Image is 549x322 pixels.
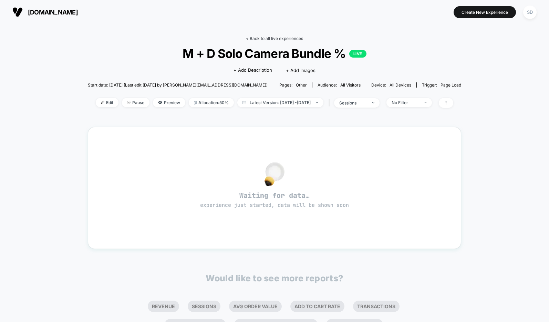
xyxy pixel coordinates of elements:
[372,102,374,103] img: end
[422,82,461,88] div: Trigger:
[229,301,282,312] li: Avg Order Value
[242,101,246,104] img: calendar
[265,162,284,186] img: no_data
[88,82,268,88] span: Start date: [DATE] (Last edit [DATE] by [PERSON_NAME][EMAIL_ADDRESS][DOMAIN_NAME])
[189,98,234,107] span: Allocation: 50%
[441,82,461,88] span: Page Load
[390,82,411,88] span: all devices
[127,101,131,104] img: end
[353,301,400,312] li: Transactions
[106,46,442,61] span: M + D Solo Camera Bundle %
[122,98,149,107] span: Pause
[200,202,349,209] span: experience just started, data will be shown soon
[339,100,367,105] div: sessions
[279,82,307,88] div: Pages:
[246,36,303,41] a: < Back to all live experiences
[340,82,361,88] span: All Visitors
[424,102,427,103] img: end
[327,98,334,108] span: |
[206,273,343,283] p: Would like to see more reports?
[148,301,179,312] li: Revenue
[366,82,416,88] span: Device:
[194,101,197,104] img: rebalance
[28,9,78,16] span: [DOMAIN_NAME]
[521,5,539,19] button: SD
[296,82,307,88] span: other
[10,7,80,18] button: [DOMAIN_NAME]
[101,101,104,104] img: edit
[392,100,419,105] div: No Filter
[523,6,537,19] div: SD
[349,50,366,58] p: LIVE
[290,301,344,312] li: Add To Cart Rate
[153,98,185,107] span: Preview
[234,67,272,74] span: + Add Description
[100,191,449,209] span: Waiting for data…
[454,6,516,18] button: Create New Experience
[188,301,220,312] li: Sessions
[286,68,315,73] span: + Add Images
[12,7,23,17] img: Visually logo
[316,102,318,103] img: end
[96,98,118,107] span: Edit
[237,98,323,107] span: Latest Version: [DATE] - [DATE]
[318,82,361,88] div: Audience:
